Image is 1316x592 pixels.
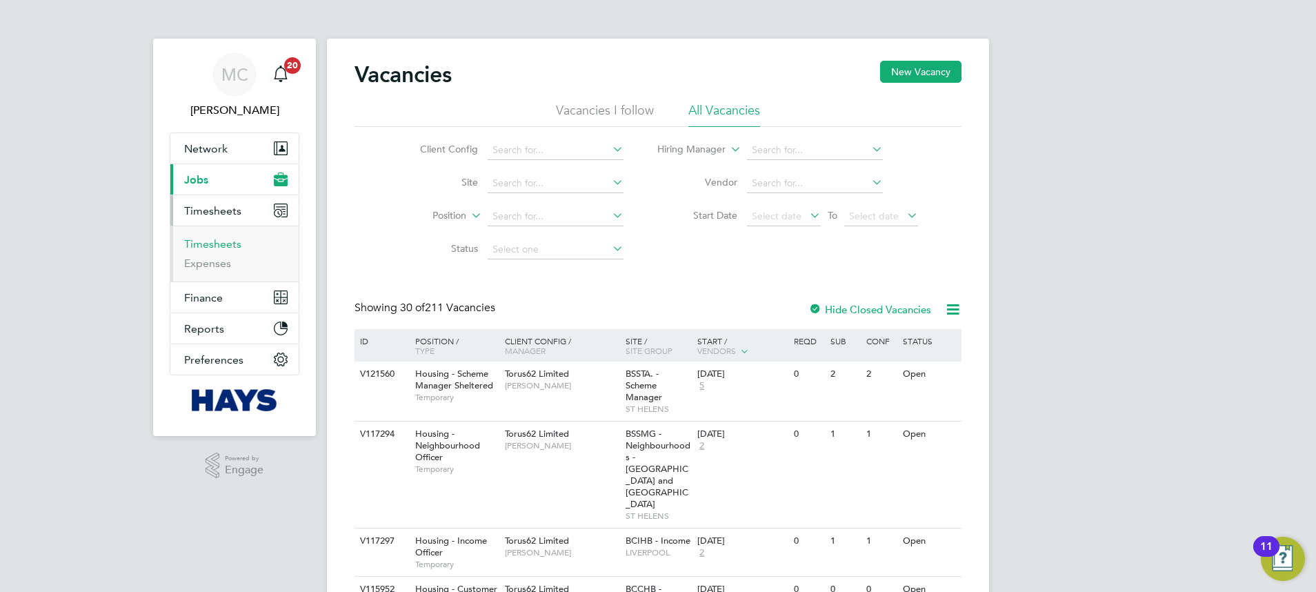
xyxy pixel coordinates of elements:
[827,529,863,554] div: 1
[184,204,241,217] span: Timesheets
[505,380,619,391] span: [PERSON_NAME]
[790,529,826,554] div: 0
[221,66,248,83] span: MC
[752,210,801,222] span: Select date
[827,329,863,353] div: Sub
[415,535,487,558] span: Housing - Income Officer
[355,61,452,88] h2: Vacancies
[399,242,478,255] label: Status
[827,422,863,447] div: 1
[697,535,787,547] div: [DATE]
[863,422,899,447] div: 1
[899,362,959,387] div: Open
[688,102,760,127] li: All Vacancies
[184,322,224,335] span: Reports
[505,547,619,558] span: [PERSON_NAME]
[863,529,899,554] div: 1
[399,143,478,155] label: Client Config
[284,57,301,74] span: 20
[697,380,706,392] span: 5
[192,389,278,411] img: hays-logo-retina.png
[355,301,498,315] div: Showing
[267,52,295,97] a: 20
[170,195,299,226] button: Timesheets
[170,52,299,119] a: MC[PERSON_NAME]
[626,511,691,522] span: ST HELENS
[170,313,299,344] button: Reports
[808,303,931,316] label: Hide Closed Vacancies
[184,173,208,186] span: Jobs
[899,422,959,447] div: Open
[184,142,228,155] span: Network
[405,329,501,362] div: Position /
[357,529,405,554] div: V117297
[170,102,299,119] span: Meg Castleton
[626,535,690,546] span: BCIHB - Income
[387,209,466,223] label: Position
[697,428,787,440] div: [DATE]
[626,547,691,558] span: LIVERPOOL
[170,164,299,195] button: Jobs
[849,210,899,222] span: Select date
[626,345,672,356] span: Site Group
[488,207,624,226] input: Search for...
[225,453,263,464] span: Powered by
[505,368,569,379] span: Torus62 Limited
[153,39,316,436] nav: Main navigation
[505,440,619,451] span: [PERSON_NAME]
[697,440,706,452] span: 2
[622,329,695,362] div: Site /
[827,362,863,387] div: 2
[626,368,662,403] span: BSSTA. - Scheme Manager
[1260,546,1273,564] div: 11
[415,392,498,403] span: Temporary
[501,329,622,362] div: Client Config /
[415,428,480,463] span: Housing - Neighbourhood Officer
[694,329,790,364] div: Start /
[1261,537,1305,581] button: Open Resource Center, 11 new notifications
[357,362,405,387] div: V121560
[170,389,299,411] a: Go to home page
[626,428,690,509] span: BSSMG - Neighbourhoods - [GEOGRAPHIC_DATA] and [GEOGRAPHIC_DATA]
[899,529,959,554] div: Open
[747,174,883,193] input: Search for...
[899,329,959,353] div: Status
[880,61,961,83] button: New Vacancy
[626,404,691,415] span: ST HELENS
[790,422,826,447] div: 0
[658,176,737,188] label: Vendor
[646,143,726,157] label: Hiring Manager
[170,226,299,282] div: Timesheets
[658,209,737,221] label: Start Date
[863,329,899,353] div: Conf
[415,368,493,391] span: Housing - Scheme Manager Sheltered
[184,291,223,304] span: Finance
[415,559,498,570] span: Temporary
[824,206,841,224] span: To
[399,176,478,188] label: Site
[415,464,498,475] span: Temporary
[400,301,425,315] span: 30 of
[184,237,241,250] a: Timesheets
[184,353,243,366] span: Preferences
[400,301,495,315] span: 211 Vacancies
[488,240,624,259] input: Select one
[170,344,299,375] button: Preferences
[556,102,654,127] li: Vacancies I follow
[505,535,569,546] span: Torus62 Limited
[357,422,405,447] div: V117294
[697,547,706,559] span: 2
[697,368,787,380] div: [DATE]
[488,174,624,193] input: Search for...
[170,282,299,313] button: Finance
[357,329,405,353] div: ID
[184,257,231,270] a: Expenses
[206,453,264,479] a: Powered byEngage
[747,141,883,160] input: Search for...
[488,141,624,160] input: Search for...
[697,345,736,356] span: Vendors
[790,362,826,387] div: 0
[505,345,546,356] span: Manager
[415,345,435,356] span: Type
[170,133,299,164] button: Network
